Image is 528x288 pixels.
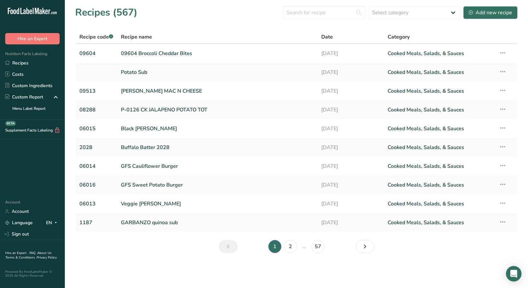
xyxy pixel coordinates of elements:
[283,6,366,19] input: Search for recipe
[388,47,491,60] a: Cooked Meals, Salads, & Sauces
[79,178,113,192] a: 06016
[388,159,491,173] a: Cooked Meals, Salads, & Sauces
[321,216,380,229] a: [DATE]
[79,122,113,135] a: 06015
[5,33,60,44] button: Hire an Expert
[321,159,380,173] a: [DATE]
[388,84,491,98] a: Cooked Meals, Salads, & Sauces
[219,240,238,253] a: Previous page
[5,251,52,260] a: About Us .
[75,5,137,20] h1: Recipes (567)
[469,9,512,17] div: Add new recipe
[388,197,491,211] a: Cooked Meals, Salads, & Sauces
[121,122,313,135] a: Black [PERSON_NAME]
[321,103,380,117] a: [DATE]
[121,47,313,60] a: 09604 Broccoli Cheddar Bites
[388,65,491,79] a: Cooked Meals, Salads, & Sauces
[5,121,16,126] div: BETA
[121,84,313,98] a: [PERSON_NAME] MAC N CHEESE
[321,84,380,98] a: [DATE]
[5,251,28,255] a: Hire an Expert .
[79,159,113,173] a: 06014
[79,47,113,60] a: 09604
[79,84,113,98] a: 09513
[121,103,313,117] a: P-0126 CK JALAPENO POTATO TOT
[388,122,491,135] a: Cooked Meals, Salads, & Sauces
[5,217,33,228] a: Language
[388,141,491,154] a: Cooked Meals, Salads, & Sauces
[79,141,113,154] a: 2028
[121,178,313,192] a: GFS Sweet Potato Burger
[121,197,313,211] a: Veggie [PERSON_NAME]
[121,141,313,154] a: Buffalo Batter 2028
[321,197,380,211] a: [DATE]
[121,159,313,173] a: GFS Cauliflower Burger
[321,65,380,79] a: [DATE]
[121,33,152,41] span: Recipe name
[121,65,313,79] a: Potato Sub
[321,141,380,154] a: [DATE]
[321,33,333,41] span: Date
[506,266,522,282] div: Open Intercom Messenger
[79,103,113,117] a: 08288
[463,6,518,19] button: Add new recipe
[321,178,380,192] a: [DATE]
[29,251,37,255] a: FAQ .
[6,255,37,260] a: Terms & Conditions .
[79,33,113,40] span: Recipe code
[5,270,60,278] div: Powered By FoodLabelMaker © 2025 All Rights Reserved
[311,240,324,253] a: Page 57.
[321,122,380,135] a: [DATE]
[388,178,491,192] a: Cooked Meals, Salads, & Sauces
[37,255,57,260] a: Privacy Policy
[356,240,374,253] a: Next page
[5,94,43,100] div: Custom Report
[388,216,491,229] a: Cooked Meals, Salads, & Sauces
[388,33,410,41] span: Category
[388,103,491,117] a: Cooked Meals, Salads, & Sauces
[321,47,380,60] a: [DATE]
[79,197,113,211] a: 06013
[121,216,313,229] a: GARBANZO quinoa sub
[79,216,113,229] a: 1187
[284,240,297,253] a: Page 2.
[46,219,60,227] div: EN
